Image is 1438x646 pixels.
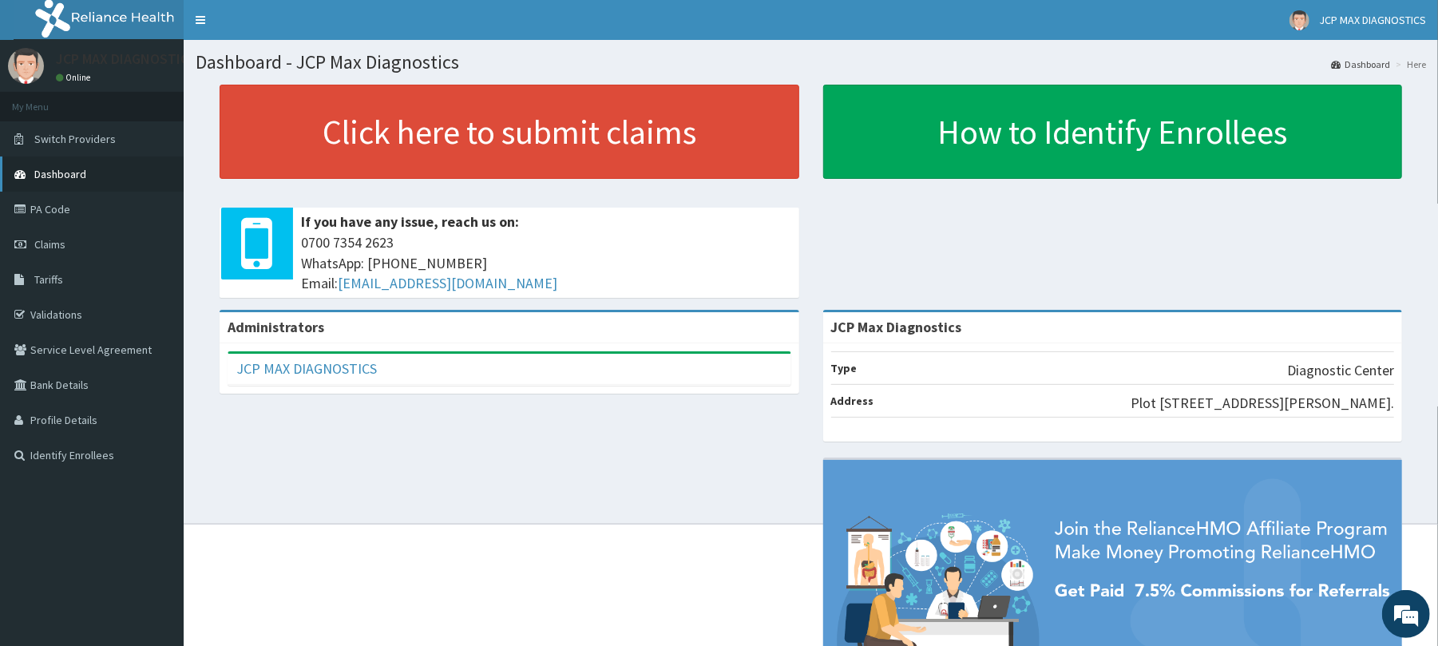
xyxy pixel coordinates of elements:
span: Tariffs [34,272,63,287]
div: Chat with us now [83,89,268,110]
div: Minimize live chat window [262,8,300,46]
span: JCP MAX DIAGNOSTICS [1319,13,1426,27]
p: JCP MAX DIAGNOSTICS [56,52,196,66]
span: Switch Providers [34,132,116,146]
span: 0700 7354 2623 WhatsApp: [PHONE_NUMBER] Email: [301,232,791,294]
img: User Image [8,48,44,84]
a: Click here to submit claims [220,85,799,179]
span: Claims [34,237,65,252]
b: Administrators [228,318,324,336]
b: Address [831,394,874,408]
b: Type [831,361,858,375]
a: [EMAIL_ADDRESS][DOMAIN_NAME] [338,274,557,292]
b: If you have any issue, reach us on: [301,212,519,231]
p: Plot [STREET_ADDRESS][PERSON_NAME]. [1131,393,1394,414]
a: JCP MAX DIAGNOSTICS [236,359,377,378]
a: Dashboard [1331,57,1390,71]
span: Dashboard [34,167,86,181]
h1: Dashboard - JCP Max Diagnostics [196,52,1426,73]
img: User Image [1289,10,1309,30]
a: Online [56,72,94,83]
span: We're online! [93,201,220,363]
a: How to Identify Enrollees [823,85,1403,179]
strong: JCP Max Diagnostics [831,318,962,336]
textarea: Type your message and hit 'Enter' [8,436,304,492]
p: Diagnostic Center [1287,360,1394,381]
img: d_794563401_company_1708531726252_794563401 [30,80,65,120]
li: Here [1392,57,1426,71]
